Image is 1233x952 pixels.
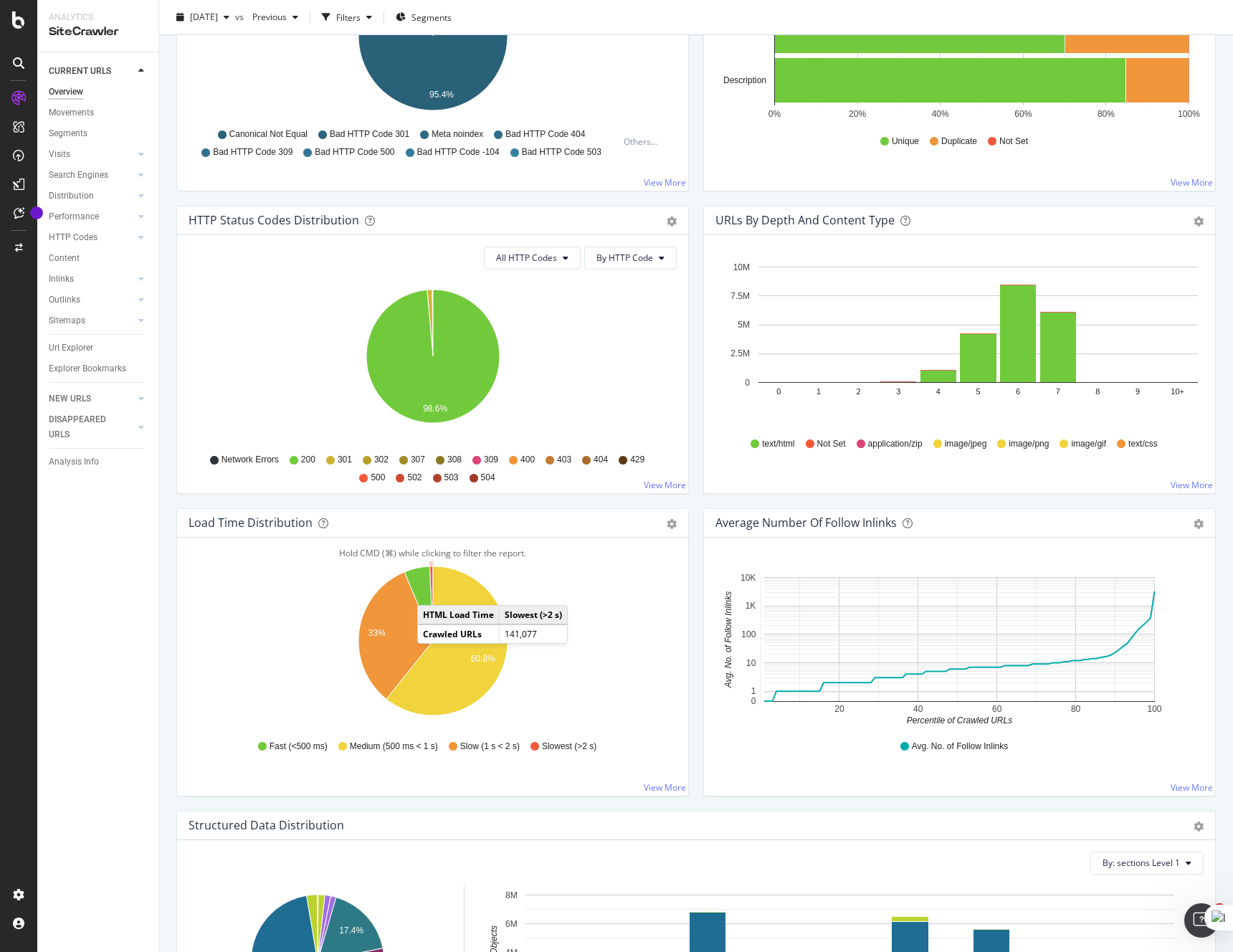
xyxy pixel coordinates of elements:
[667,216,677,227] div: gear
[1098,109,1115,119] text: 80%
[936,387,941,396] text: 4
[520,454,535,466] span: 400
[733,262,750,272] text: 10M
[316,6,378,29] button: Filters
[746,601,756,611] text: 1K
[189,818,344,832] div: Structured Data Distribution
[247,11,287,23] span: Previous
[762,438,794,450] span: text/html
[630,454,644,466] span: 429
[49,272,74,287] div: Inlinks
[776,387,781,396] text: 0
[49,147,134,162] a: Visits
[49,105,94,120] div: Movements
[49,126,148,141] a: Segments
[1056,387,1060,396] text: 7
[411,454,425,466] span: 307
[1128,438,1158,450] span: text/css
[49,24,147,40] div: SiteCrawler
[247,6,304,29] button: Previous
[49,64,134,79] a: CURRENT URLS
[315,146,394,158] span: Bad HTTP Code 500
[429,90,454,100] text: 95.4%
[49,272,134,287] a: Inlinks
[49,454,99,470] div: Analysis Info
[1194,519,1204,529] div: gear
[49,251,80,266] div: Content
[49,412,134,442] a: DISAPPEARED URLS
[390,6,457,29] button: Segments
[189,561,677,727] svg: A chart.
[1171,479,1213,491] a: View More
[542,741,596,753] span: Slowest (>2 s)
[49,292,134,308] a: Outlinks
[49,64,111,79] div: CURRENT URLS
[189,515,313,530] div: Load Time Distribution
[715,561,1204,727] svg: A chart.
[49,361,148,376] a: Explorer Bookmarks
[505,890,518,900] text: 8M
[1171,176,1213,189] a: View More
[1009,438,1049,450] span: image/png
[49,341,148,356] a: Url Explorer
[49,251,148,266] a: Content
[49,361,126,376] div: Explorer Bookmarks
[418,606,500,624] td: HTML Load Time
[992,704,1002,714] text: 60
[756,26,767,36] text: H1
[49,313,85,328] div: Sitemaps
[730,291,750,301] text: 7.5M
[432,128,483,141] span: Meta noindex
[730,348,750,358] text: 2.5M
[460,741,520,753] span: Slow (1 s < 2 s)
[945,438,987,450] span: image/jpeg
[336,11,361,23] div: Filters
[941,135,977,148] span: Duplicate
[644,479,686,491] a: View More
[484,247,581,270] button: All HTTP Codes
[667,519,677,529] div: gear
[715,258,1204,424] svg: A chart.
[338,454,352,466] span: 301
[301,454,315,466] span: 200
[868,438,923,450] span: application/zip
[484,454,498,466] span: 309
[834,704,844,714] text: 20
[350,741,438,753] span: Medium (500 ms < 1 s)
[741,629,756,639] text: 100
[913,704,923,714] text: 40
[49,147,70,162] div: Visits
[49,168,134,183] a: Search Engines
[222,454,279,466] span: Network Errors
[481,472,495,484] span: 504
[49,391,91,406] div: NEW URLS
[49,11,147,24] div: Analytics
[1095,387,1100,396] text: 8
[229,128,308,141] span: Canonical Not Equal
[1147,704,1161,714] text: 100
[644,781,686,794] a: View More
[1103,857,1180,869] span: By: sections Level 1
[596,252,653,264] span: By HTTP Code
[751,686,756,696] text: 1
[1071,438,1106,450] span: image/gif
[418,624,500,643] td: Crawled URLs
[738,320,750,330] text: 5M
[411,11,452,23] span: Segments
[444,472,459,484] span: 503
[49,391,134,406] a: NEW URLS
[49,189,94,204] div: Distribution
[1171,781,1213,794] a: View More
[49,189,134,204] a: Distribution
[371,472,385,484] span: 500
[496,252,557,264] span: All HTTP Codes
[235,11,247,23] span: vs
[1014,109,1032,119] text: 60%
[374,454,389,466] span: 302
[715,515,897,530] div: Average Number of Follow Inlinks
[189,281,677,447] svg: A chart.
